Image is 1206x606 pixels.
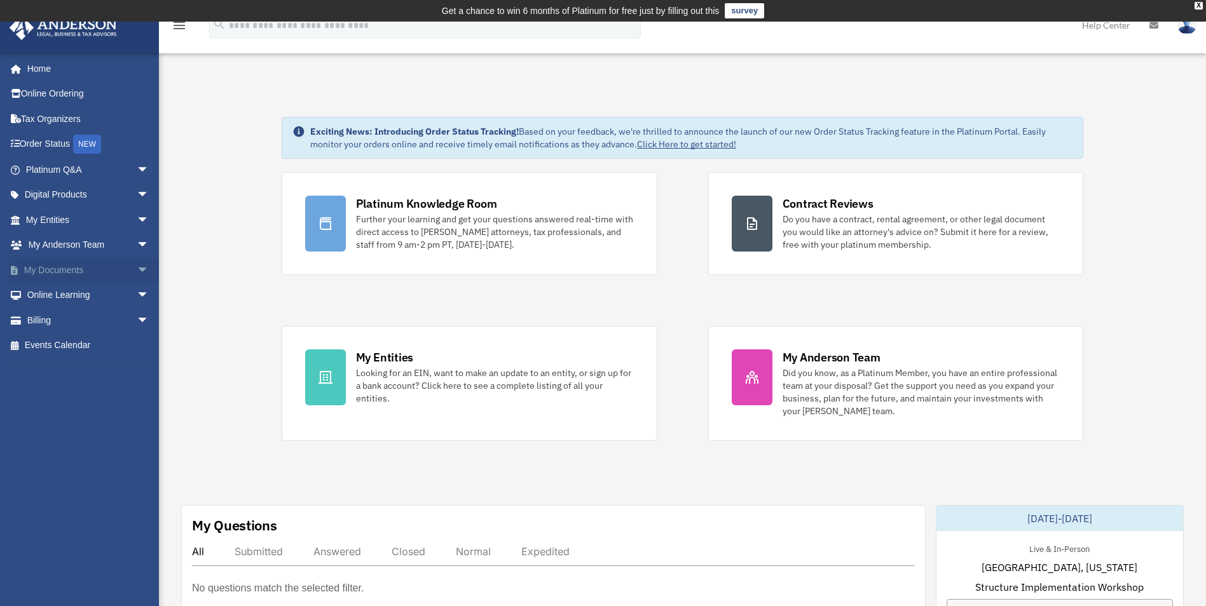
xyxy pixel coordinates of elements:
a: Events Calendar [9,333,168,358]
span: arrow_drop_down [137,157,162,183]
span: arrow_drop_down [137,283,162,309]
a: Billingarrow_drop_down [9,307,168,333]
img: User Pic [1177,16,1196,34]
div: Get a chance to win 6 months of Platinum for free just by filling out this [442,3,720,18]
a: Online Learningarrow_drop_down [9,283,168,308]
span: Structure Implementation Workshop [975,579,1144,595]
p: No questions match the selected filter. [192,579,364,597]
div: Do you have a contract, rental agreement, or other legal document you would like an attorney's ad... [783,213,1060,251]
a: Online Ordering [9,81,168,107]
a: survey [725,3,764,18]
strong: Exciting News: Introducing Order Status Tracking! [310,126,519,137]
a: Home [9,56,162,81]
div: Submitted [235,545,283,558]
div: Normal [456,545,491,558]
a: My Anderson Teamarrow_drop_down [9,232,168,258]
div: NEW [73,135,101,154]
span: [GEOGRAPHIC_DATA], [US_STATE] [982,560,1137,575]
div: close [1195,2,1203,10]
img: Anderson Advisors Platinum Portal [6,15,121,40]
span: arrow_drop_down [137,232,162,259]
div: Based on your feedback, we're thrilled to announce the launch of our new Order Status Tracking fe... [310,125,1073,151]
a: menu [172,22,187,33]
span: arrow_drop_down [137,257,162,283]
a: Click Here to get started! [637,138,736,150]
div: All [192,545,204,558]
div: Closed [392,545,425,558]
div: Contract Reviews [783,196,874,212]
div: My Anderson Team [783,349,881,365]
a: Platinum Q&Aarrow_drop_down [9,157,168,182]
a: Digital Productsarrow_drop_down [9,182,168,208]
i: search [212,17,226,31]
a: Order StatusNEW [9,131,168,158]
div: Looking for an EIN, want to make an update to an entity, or sign up for a bank account? Click her... [356,367,634,405]
div: Did you know, as a Platinum Member, you have an entire professional team at your disposal? Get th... [783,367,1060,417]
div: My Questions [192,516,277,535]
i: menu [172,18,187,33]
a: My Entities Looking for an EIN, want to make an update to an entity, or sign up for a bank accoun... [282,326,657,441]
a: My Anderson Team Did you know, as a Platinum Member, you have an entire professional team at your... [708,326,1084,441]
div: My Entities [356,349,413,365]
a: My Documentsarrow_drop_down [9,257,168,283]
span: arrow_drop_down [137,207,162,233]
a: My Entitiesarrow_drop_down [9,207,168,232]
div: Expedited [521,545,570,558]
a: Platinum Knowledge Room Further your learning and get your questions answered real-time with dire... [282,172,657,275]
span: arrow_drop_down [137,307,162,333]
div: Live & In-Person [1019,541,1100,555]
div: Further your learning and get your questions answered real-time with direct access to [PERSON_NAM... [356,213,634,251]
div: Answered [313,545,361,558]
a: Contract Reviews Do you have a contract, rental agreement, or other legal document you would like... [708,172,1084,275]
span: arrow_drop_down [137,182,162,208]
a: Tax Organizers [9,106,168,131]
div: Platinum Knowledge Room [356,196,497,212]
div: [DATE]-[DATE] [936,506,1183,531]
